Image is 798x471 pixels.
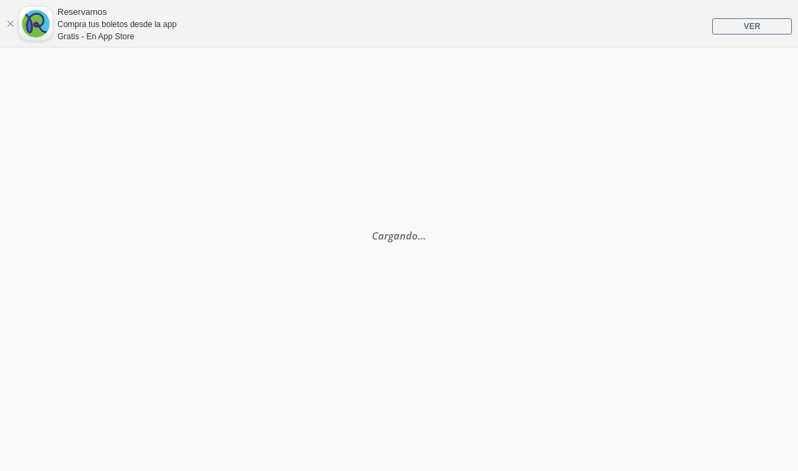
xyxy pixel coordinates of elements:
div: Gratis - En App Store [57,30,177,43]
div: Compra tus boletos desde la app [57,18,177,30]
span: . [423,229,426,242]
div: Reservamos [57,5,177,19]
em: Cargando [372,229,426,242]
span: . [421,229,423,242]
span: VER [744,22,761,31]
a: Cerrar [6,20,14,28]
span: . [418,229,421,242]
a: VER [712,18,792,35]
